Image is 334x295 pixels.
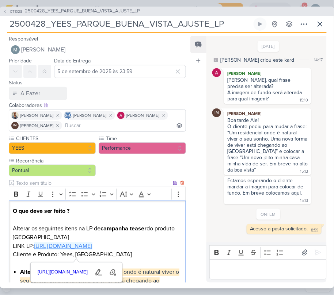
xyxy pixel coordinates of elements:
span: [PERSON_NAME] [20,112,53,119]
div: O cliente pediu para mudar a frase: “Um residencial onde é natural viver o seu sonho. Uma nova fo... [227,123,310,173]
p: LINK LP: Cliente e Produto: Yees, [GEOGRAPHIC_DATA] [13,242,182,268]
div: Estamos esperando o cliente mandar a imagem para colocar de fundo. Em breve colocamos aqui. [227,177,305,196]
p: IM [13,124,17,127]
div: Isabella Machado Guimarães [11,122,19,129]
input: Buscar [64,121,184,130]
span: [PERSON_NAME] [126,112,159,119]
div: Editor toolbar [9,187,186,201]
img: Alessandra Gomes [212,68,221,77]
div: 15:10 [300,97,308,103]
p: Alterar os seguintes itens na LP de do produto [GEOGRAPHIC_DATA] [13,224,182,242]
button: Performance [99,142,186,154]
div: A Fazer [20,89,40,98]
span: [PERSON_NAME] [20,122,53,129]
div: Acesso a pasta solicitado. [250,226,308,232]
label: Time [105,135,186,142]
div: [PERSON_NAME] [225,110,310,117]
div: 15:13 [300,169,308,175]
input: Select a date [54,65,186,78]
div: [PERSON_NAME] [225,70,310,77]
label: Status [9,80,23,86]
button: YEES [9,142,96,154]
img: Caroline Traven De Andrade [64,112,72,119]
img: Mariana Amorim [11,45,20,54]
label: CLIENTES [15,135,96,142]
span: [PERSON_NAME] [21,45,65,54]
label: Recorrência [15,157,96,165]
label: Prioridade [9,58,32,64]
div: Colaboradores [9,101,186,109]
p: IM [215,111,219,115]
div: A imagem de fundo será alterada para qual imagem? [227,89,304,102]
label: Responsável [9,36,38,42]
div: 15:13 [300,198,308,204]
img: Alessandra Gomes [117,112,125,119]
div: Editor toolbar [209,245,327,260]
input: Kard Sem Título [7,18,252,31]
div: Editor editing area: main [209,260,327,280]
span: [PERSON_NAME] [73,112,106,119]
div: 8:59 [311,227,319,233]
button: Pontual [9,165,96,176]
button: [PERSON_NAME] [9,43,186,56]
strong: O que deve ser feito ? [13,207,70,215]
strong: Alteração 1: [20,269,51,276]
span: [URL][DOMAIN_NAME] [35,268,90,277]
label: Data de Entrega [54,58,91,64]
button: A Fazer [9,87,67,100]
div: Isabella Machado Guimarães [212,108,221,117]
div: [PERSON_NAME] criou este kard [220,56,295,64]
strong: campanha teaser [101,225,147,232]
div: [PERSON_NAME], qual frase precisa ser alterada? [227,77,308,89]
img: Iara Santos [11,112,19,119]
div: Boa tarde Ale! [227,117,308,123]
a: [URL][DOMAIN_NAME] [35,267,91,278]
a: [URL][DOMAIN_NAME] [34,242,92,250]
input: Texto sem título [15,179,171,187]
div: Ligar relógio [257,21,263,27]
div: 14:17 [314,57,323,63]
